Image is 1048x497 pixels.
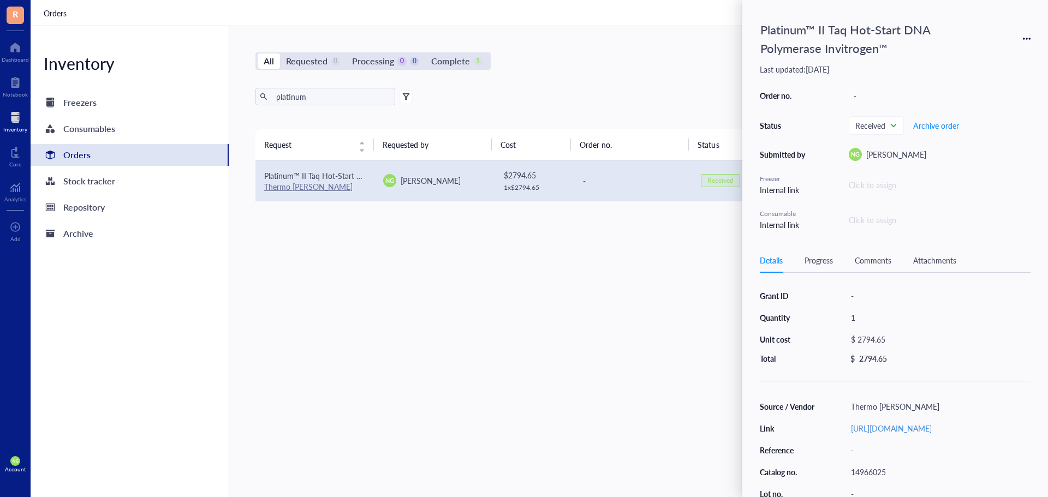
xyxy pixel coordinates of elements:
[63,200,105,215] div: Repository
[760,423,815,433] div: Link
[255,129,374,160] th: Request
[3,74,28,98] a: Notebook
[255,52,491,70] div: segmented control
[31,118,229,140] a: Consumables
[63,121,115,136] div: Consumables
[264,170,456,181] span: Platinum™ II Taq Hot-Start DNA Polymerase Invitrogen™
[4,196,26,202] div: Analytics
[63,173,115,189] div: Stock tracker
[63,95,97,110] div: Freezers
[760,149,809,159] div: Submitted by
[264,181,353,192] a: Thermo [PERSON_NAME]
[583,175,683,187] div: -
[760,402,815,411] div: Source / Vendor
[855,254,891,266] div: Comments
[760,174,809,184] div: Freezer
[410,57,419,66] div: 0
[13,7,18,21] span: R
[331,57,340,66] div: 0
[850,354,855,363] div: $
[63,147,91,163] div: Orders
[31,196,229,218] a: Repository
[10,236,21,242] div: Add
[13,459,18,463] span: NG
[571,129,689,160] th: Order no.
[846,332,1026,347] div: $ 2794.65
[573,160,692,201] td: -
[846,310,1031,325] div: 1
[397,57,407,66] div: 0
[846,442,1031,458] div: -
[846,399,1031,414] div: Thermo [PERSON_NAME]
[849,179,1031,191] div: Click to assign
[264,53,274,69] div: All
[264,139,352,151] span: Request
[2,39,29,63] a: Dashboard
[760,445,815,455] div: Reference
[9,143,21,167] a: Core
[492,129,570,160] th: Cost
[849,88,1031,103] div: -
[913,121,959,130] span: Archive order
[846,288,1031,303] div: -
[44,7,69,19] a: Orders
[31,144,229,166] a: Orders
[431,53,469,69] div: Complete
[851,150,860,159] span: NG
[689,129,767,160] th: Status
[805,254,833,266] div: Progress
[866,149,926,160] span: [PERSON_NAME]
[760,184,809,196] div: Internal link
[272,88,391,105] input: Find orders in table
[760,334,815,344] div: Unit cost
[846,464,1031,480] div: 14966025
[859,354,887,363] div: 2794.65
[31,92,229,113] a: Freezers
[760,209,809,219] div: Consumable
[3,91,28,98] div: Notebook
[504,183,565,192] div: 1 x $ 2794.65
[760,219,809,231] div: Internal link
[374,129,492,160] th: Requested by
[286,53,327,69] div: Requested
[4,178,26,202] a: Analytics
[3,126,27,133] div: Inventory
[5,466,26,472] div: Account
[31,170,229,192] a: Stock tracker
[755,17,985,60] div: Platinum™ II Taq Hot-Start DNA Polymerase Invitrogen™
[851,423,932,434] a: [URL][DOMAIN_NAME]
[504,169,565,181] div: $ 2794.65
[913,117,960,134] button: Archive order
[760,467,815,477] div: Catalog no.
[760,254,783,266] div: Details
[3,109,27,133] a: Inventory
[473,57,483,66] div: 1
[855,121,895,130] span: Received
[707,176,734,185] div: Received
[760,91,809,100] div: Order no.
[352,53,394,69] div: Processing
[760,291,815,301] div: Grant ID
[760,121,809,130] div: Status
[913,254,956,266] div: Attachments
[9,161,21,167] div: Core
[63,226,93,241] div: Archive
[760,313,815,322] div: Quantity
[31,52,229,74] div: Inventory
[401,175,461,186] span: [PERSON_NAME]
[760,64,1031,74] div: Last updated: [DATE]
[31,223,229,244] a: Archive
[849,214,896,226] div: Click to assign
[385,176,394,185] span: NG
[2,56,29,63] div: Dashboard
[760,354,815,363] div: Total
